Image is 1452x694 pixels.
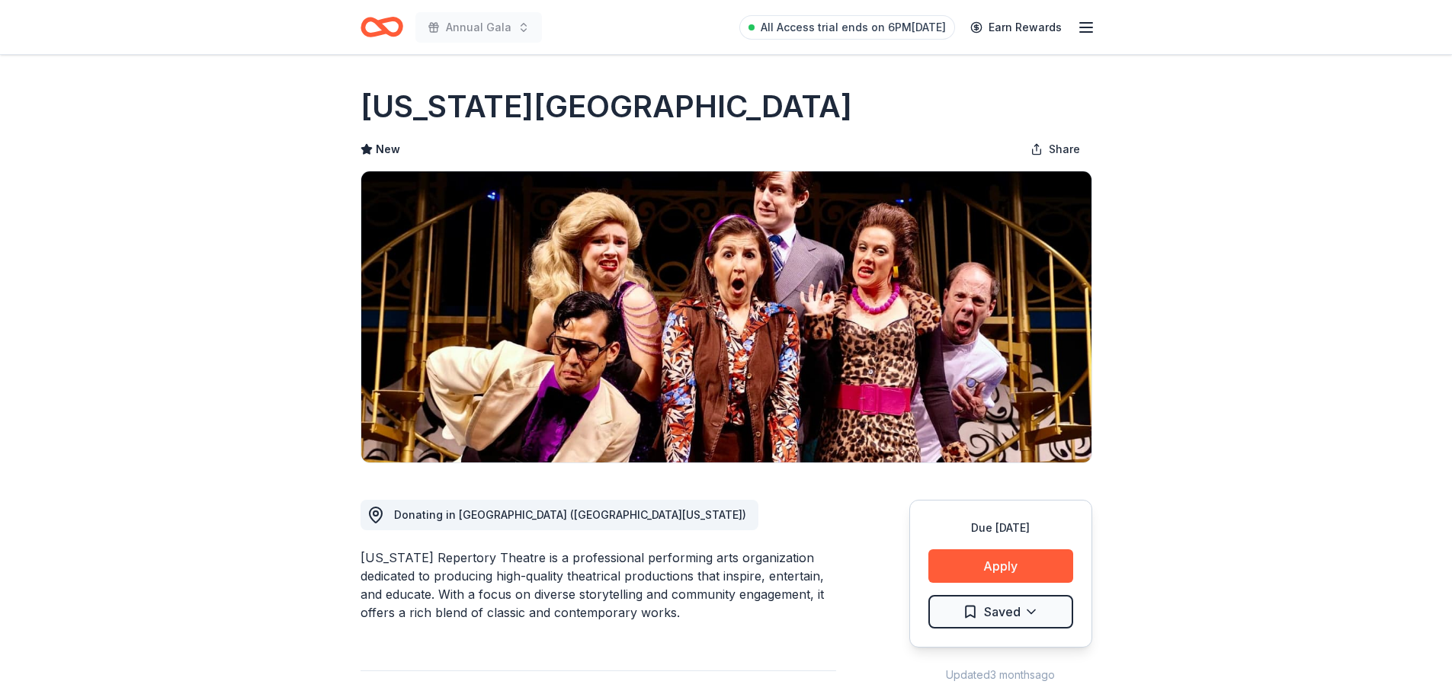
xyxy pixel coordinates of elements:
button: Saved [928,595,1073,628]
div: Updated 3 months ago [909,666,1092,684]
img: Image for Florida Repertory Theatre [361,171,1091,462]
button: Share [1018,134,1092,165]
a: All Access trial ends on 6PM[DATE] [739,15,955,40]
div: Due [DATE] [928,519,1073,537]
span: Donating in [GEOGRAPHIC_DATA] ([GEOGRAPHIC_DATA][US_STATE]) [394,508,746,521]
span: New [376,140,400,158]
h1: [US_STATE][GEOGRAPHIC_DATA] [361,85,852,128]
div: [US_STATE] Repertory Theatre is a professional performing arts organization dedicated to producin... [361,548,836,622]
span: All Access trial ends on 6PM[DATE] [761,18,946,37]
span: Saved [984,602,1021,622]
a: Earn Rewards [961,14,1071,41]
a: Home [361,9,403,45]
button: Apply [928,549,1073,583]
span: Share [1049,140,1080,158]
span: Annual Gala [446,18,511,37]
button: Annual Gala [415,12,542,43]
